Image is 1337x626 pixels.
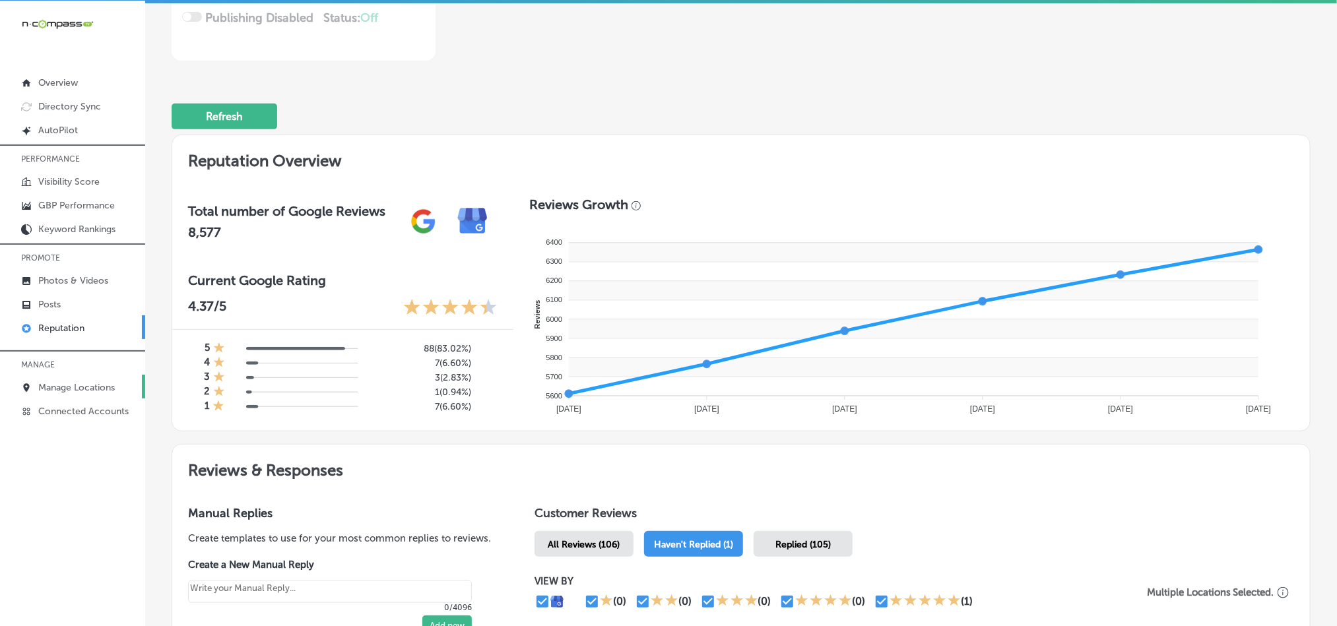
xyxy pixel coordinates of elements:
div: 1 Star [213,342,225,356]
p: Multiple Locations Selected. [1147,586,1274,598]
h2: 8,577 [188,224,385,240]
span: Haven't Replied (1) [654,539,733,550]
div: 5 Stars [890,594,961,610]
div: (0) [613,595,626,608]
img: gPZS+5FD6qPJAAAAABJRU5ErkJggg== [399,197,448,246]
text: Reviews [533,300,541,329]
tspan: [DATE] [832,404,857,414]
h2: Reputation Overview [172,135,1310,181]
div: 1 Star [213,385,225,400]
p: 0/4096 [188,603,472,612]
tspan: 5600 [546,392,562,400]
p: Keyword Rankings [38,224,115,235]
tspan: [DATE] [694,404,719,414]
p: Photos & Videos [38,275,108,286]
button: Refresh [172,104,277,129]
h3: Reviews Growth [529,197,628,212]
tspan: [DATE] [1108,404,1133,414]
tspan: 6400 [546,239,562,247]
div: 1 Star [600,594,613,610]
p: VIEW BY [535,575,1142,587]
tspan: [DATE] [970,404,995,414]
h4: 5 [205,342,210,356]
img: 660ab0bf-5cc7-4cb8-ba1c-48b5ae0f18e60NCTV_CLogo_TV_Black_-500x88.png [21,18,94,30]
p: Directory Sync [38,101,101,112]
tspan: 5700 [546,373,562,381]
h1: Customer Reviews [535,506,1294,526]
h5: 7 ( 6.60% ) [382,358,471,369]
div: (1) [961,595,973,608]
div: 1 Star [213,371,225,385]
p: Visibility Score [38,176,100,187]
h5: 1 ( 0.94% ) [382,387,471,398]
p: Create templates to use for your most common replies to reviews. [188,531,492,546]
tspan: 6100 [546,296,562,304]
h4: 2 [204,385,210,400]
p: Overview [38,77,78,88]
tspan: [DATE] [1246,404,1271,414]
p: Connected Accounts [38,406,129,417]
p: GBP Performance [38,200,115,211]
div: 1 Star [212,400,224,414]
h5: 7 ( 6.60% ) [382,401,471,412]
tspan: 5900 [546,334,562,342]
tspan: 5800 [546,354,562,361]
img: e7ababfa220611ac49bdb491a11684a6.png [448,197,498,246]
div: 4.37 Stars [403,298,498,319]
h4: 4 [204,356,210,371]
h3: Total number of Google Reviews [188,203,385,219]
h3: Manual Replies [188,506,492,520]
h3: Current Google Rating [188,272,498,288]
tspan: [DATE] [556,404,581,414]
p: Reputation [38,323,84,334]
div: (0) [678,595,692,608]
p: AutoPilot [38,125,78,136]
span: Replied (105) [775,539,831,550]
h5: 3 ( 2.83% ) [382,372,471,383]
p: 4.37 /5 [188,298,226,319]
tspan: 6000 [546,315,562,323]
p: Posts [38,299,61,310]
div: 3 Stars [716,594,758,610]
div: (0) [852,595,865,608]
p: Manage Locations [38,382,115,393]
div: (0) [758,595,771,608]
h4: 1 [205,400,209,414]
label: Create a New Manual Reply [188,559,472,571]
div: 1 Star [213,356,225,371]
h2: Reviews & Responses [172,445,1310,490]
h5: 88 ( 83.02% ) [382,343,471,354]
tspan: 6300 [546,258,562,266]
textarea: Create your Quick Reply [188,580,472,603]
div: 2 Stars [651,594,678,610]
h4: 3 [204,371,210,385]
tspan: 6200 [546,277,562,285]
div: 4 Stars [795,594,852,610]
span: All Reviews (106) [548,539,620,550]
